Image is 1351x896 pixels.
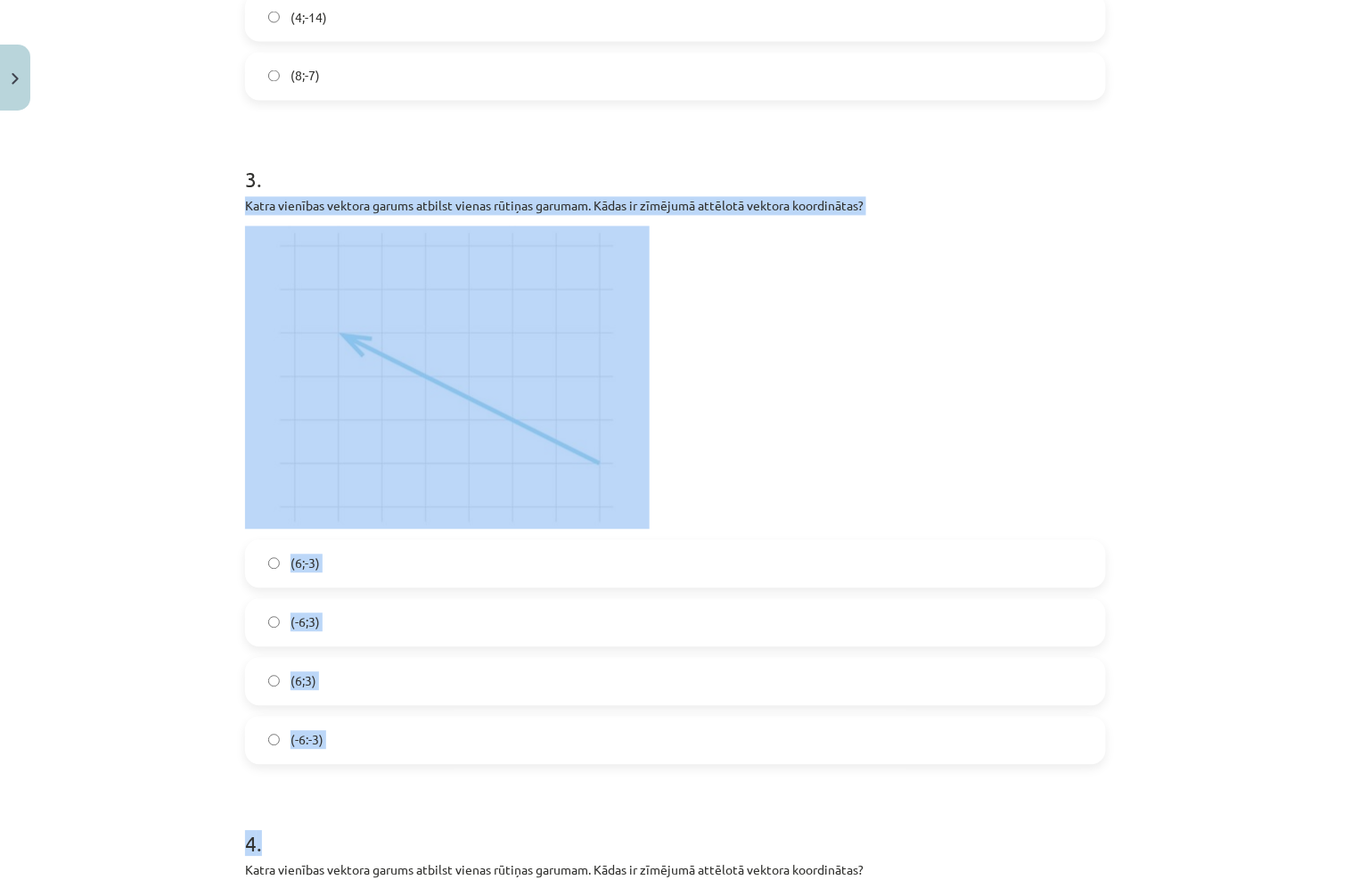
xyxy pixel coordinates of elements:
h1: 4 . [245,801,1106,856]
p: Katra vienības vektora garums atbilst vienas rūtiņas garumam. Kādas ir zīmējumā attēlotā vektora ... [245,861,1106,880]
span: (4;-14) [291,8,327,27]
h1: 3 . [245,136,1106,192]
input: (6;3) [268,676,280,687]
span: (-6:-3) [291,731,323,750]
input: (-6:-3) [268,735,280,746]
p: Katra vienības vektora garums atbilst vienas rūtiņas garumam. Kādas ir zīmējumā attēlotā vektora ... [245,197,1106,216]
span: (-6;3) [291,613,320,632]
input: (4;-14) [268,12,280,23]
span: (8;-7) [291,67,320,86]
span: (6;-3) [291,555,320,573]
img: icon-close-lesson-0947bae3869378f0d4975bcd49f059093ad1ed9edebbc8119c70593378902aed.svg [12,73,19,85]
input: (-6;3) [268,617,280,629]
input: (6;-3) [268,558,280,570]
input: (8;-7) [268,70,280,82]
span: (6;3) [291,672,316,691]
